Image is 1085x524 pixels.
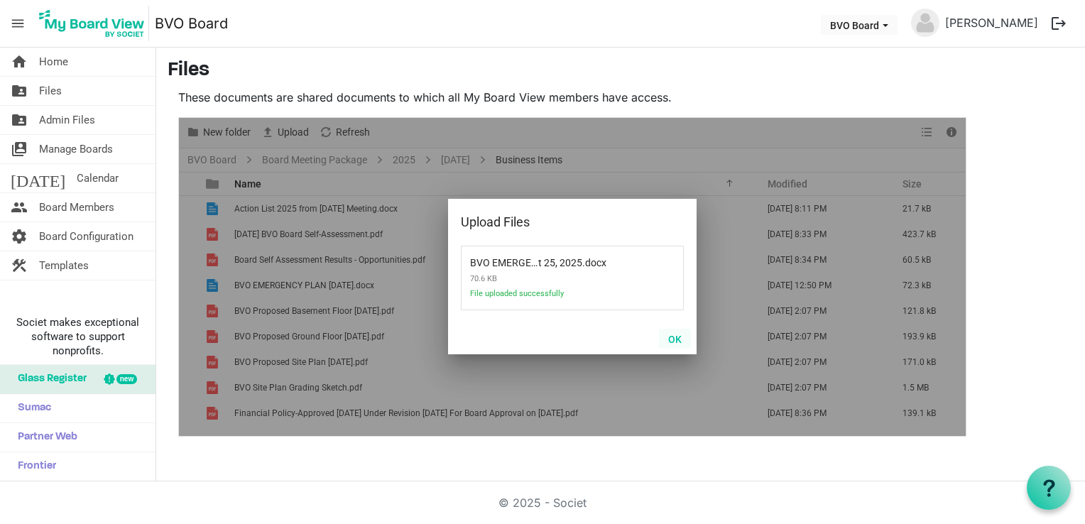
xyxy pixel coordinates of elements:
[11,365,87,393] span: Glass Register
[168,59,1074,83] h3: Files
[939,9,1044,37] a: [PERSON_NAME]
[39,106,95,134] span: Admin Files
[911,9,939,37] img: no-profile-picture.svg
[116,374,137,384] div: new
[11,423,77,452] span: Partner Web
[35,6,155,41] a: My Board View Logo
[11,164,65,192] span: [DATE]
[39,251,89,280] span: Templates
[39,193,114,222] span: Board Members
[461,212,639,233] div: Upload Files
[11,452,56,481] span: Frontier
[659,329,691,349] button: OK
[11,394,51,422] span: Sumac
[155,9,228,38] a: BVO Board
[39,135,113,163] span: Manage Boards
[39,48,68,76] span: Home
[498,496,587,510] a: © 2025 - Societ
[11,77,28,105] span: folder_shared
[11,251,28,280] span: construction
[11,193,28,222] span: people
[821,15,898,35] button: BVO Board dropdownbutton
[77,164,119,192] span: Calendar
[6,315,149,358] span: Societ makes exceptional software to support nonprofits.
[470,289,619,307] span: File uploaded successfully
[11,135,28,163] span: switch_account
[11,222,28,251] span: settings
[39,222,133,251] span: Board Configuration
[11,106,28,134] span: folder_shared
[470,268,619,289] span: 70.6 KB
[11,48,28,76] span: home
[39,77,62,105] span: Files
[1044,9,1074,38] button: logout
[35,6,149,41] img: My Board View Logo
[4,10,31,37] span: menu
[470,249,582,268] span: BVO EMERGENCY PLAN August 25, 2025.docx
[178,89,966,106] p: These documents are shared documents to which all My Board View members have access.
